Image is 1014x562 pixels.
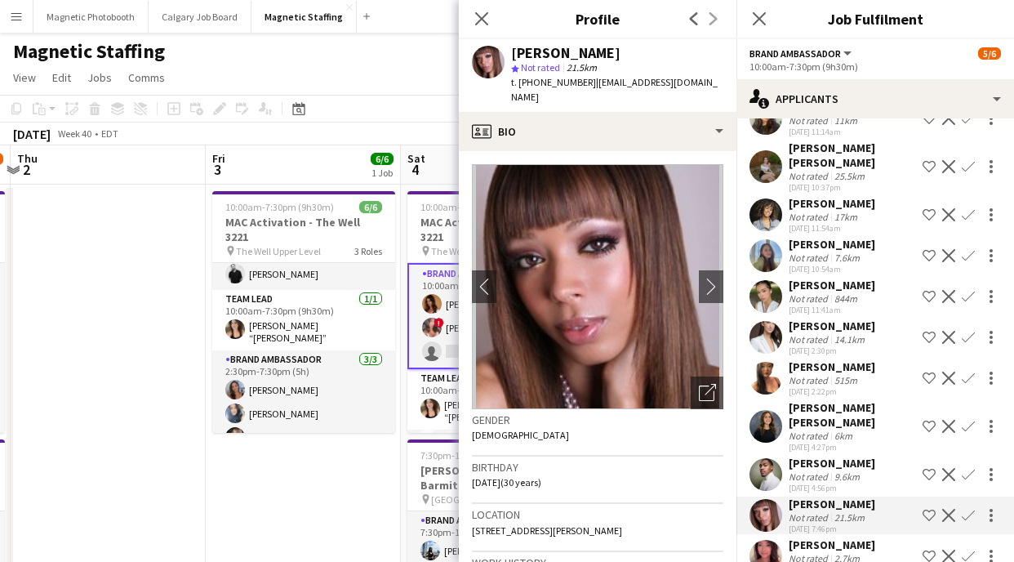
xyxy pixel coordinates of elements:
span: [DEMOGRAPHIC_DATA] [472,429,569,441]
div: [DATE] 10:54am [789,264,875,274]
div: [PERSON_NAME] [789,237,875,252]
div: Applicants [736,79,1014,118]
div: 11km [831,114,861,127]
span: Week 40 [54,127,95,140]
h3: Job Fulfilment [736,8,1014,29]
div: 9.6km [831,471,863,483]
div: 14.1km [831,333,868,346]
div: [PERSON_NAME] [511,46,620,60]
div: 1 Job [371,167,393,179]
div: [DATE] 11:14am [789,127,875,137]
span: Comms [128,70,165,85]
app-card-role: Brand Ambassador2/2 [407,430,590,509]
div: 17km [831,211,861,223]
div: Not rated [789,374,831,386]
div: Not rated [789,292,831,305]
span: 6/6 [371,153,394,165]
span: The Well Upper Level [431,245,516,257]
button: Calgary Job Board [149,1,251,33]
span: The Well Upper Level [236,245,321,257]
h1: Magnetic Staffing [13,39,165,64]
button: Magnetic Photobooth [33,1,149,33]
div: [PERSON_NAME] [PERSON_NAME] [789,140,916,170]
span: [GEOGRAPHIC_DATA] [431,493,521,506]
app-job-card: 10:00am-7:30pm (9h30m)5/6MAC Activation - The Well 3221 The Well Upper Level3 RolesBrand Ambassad... [407,191,590,433]
app-card-role: Brand Ambassador16A2/310:00am-7:30pm (9h30m)[PERSON_NAME]![PERSON_NAME] [407,263,590,369]
div: 844m [831,292,861,305]
div: Not rated [789,430,831,442]
div: [DATE] 11:41am [789,305,875,315]
span: 7:30pm-11:30pm (4h) [420,449,509,462]
h3: [PERSON_NAME]'s Barmitzvah Event Private Residence 3648 [407,463,590,493]
button: Magnetic Staffing [251,1,357,33]
span: View [13,70,36,85]
app-card-role: Brand Ambassador3/32:30pm-7:30pm (5h)[PERSON_NAME][PERSON_NAME][PERSON_NAME] [212,350,395,453]
div: [DATE] 7:46pm [789,524,875,534]
app-card-role: Team Lead1/110:00am-7:30pm (9h30m)[PERSON_NAME] “[PERSON_NAME]” [PERSON_NAME] [407,369,590,430]
a: View [7,67,42,88]
div: [PERSON_NAME] [789,456,875,471]
span: 10:00am-7:30pm (9h30m) [420,201,529,213]
span: Fri [212,151,225,166]
div: 10:00am-7:30pm (9h30m) [749,60,1001,73]
div: [PERSON_NAME] [789,497,875,511]
div: [PERSON_NAME] [789,319,875,333]
img: Crew avatar or photo [472,164,723,409]
div: [DATE] 10:37pm [789,182,916,193]
app-job-card: 10:00am-7:30pm (9h30m)6/6MAC Activation - The Well 3221 The Well Upper Level3 RolesBrand Ambassad... [212,191,395,433]
div: [DATE] 2:22pm [789,386,875,397]
div: Open photos pop-in [691,377,723,409]
span: 3 [210,160,225,179]
h3: Profile [459,8,736,29]
div: [DATE] 11:54am [789,223,875,234]
div: Not rated [789,333,831,346]
span: t. [PHONE_NUMBER] [511,76,596,88]
span: Jobs [87,70,112,85]
a: Edit [46,67,78,88]
span: Edit [52,70,71,85]
div: Bio [459,112,736,151]
div: [PERSON_NAME] [789,359,875,374]
div: 25.5km [831,170,868,182]
div: Not rated [789,252,831,264]
div: Not rated [789,211,831,223]
div: 21.5km [831,511,868,524]
app-card-role: Team Lead1/110:00am-7:30pm (9h30m)[PERSON_NAME] “[PERSON_NAME]” [PERSON_NAME] [212,290,395,350]
span: 2 [15,160,38,179]
h3: Gender [472,413,723,427]
span: 6/6 [359,201,382,213]
div: [DATE] 4:56pm [789,483,875,493]
h3: MAC Activation - The Well 3221 [407,215,590,244]
span: [DATE] (30 years) [472,476,541,488]
div: Not rated [789,170,831,182]
div: [PERSON_NAME] [789,537,875,552]
div: [PERSON_NAME] [789,278,875,292]
a: Comms [122,67,171,88]
button: Brand Ambassador [749,47,854,60]
span: Sat [407,151,425,166]
div: [DATE] 2:30pm [789,346,875,356]
span: [STREET_ADDRESS][PERSON_NAME] [472,524,622,537]
a: Jobs [81,67,118,88]
span: 10:00am-7:30pm (9h30m) [225,201,334,213]
span: 4 [405,160,425,179]
div: EDT [101,127,118,140]
div: Not rated [789,114,831,127]
span: 5/6 [978,47,1001,60]
span: Brand Ambassador [749,47,841,60]
div: [PERSON_NAME] [789,196,875,211]
div: 515m [831,374,861,386]
span: ! [434,318,444,328]
span: Thu [17,151,38,166]
div: 6km [831,430,856,442]
div: [PERSON_NAME] [PERSON_NAME] [789,400,916,430]
div: [DATE] 4:27pm [789,442,916,453]
span: 21.5km [563,61,600,74]
div: 7.6km [831,252,863,264]
span: | [EMAIL_ADDRESS][DOMAIN_NAME] [511,76,718,103]
div: [DATE] [13,126,51,142]
span: Not rated [521,61,560,74]
h3: Location [472,507,723,522]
